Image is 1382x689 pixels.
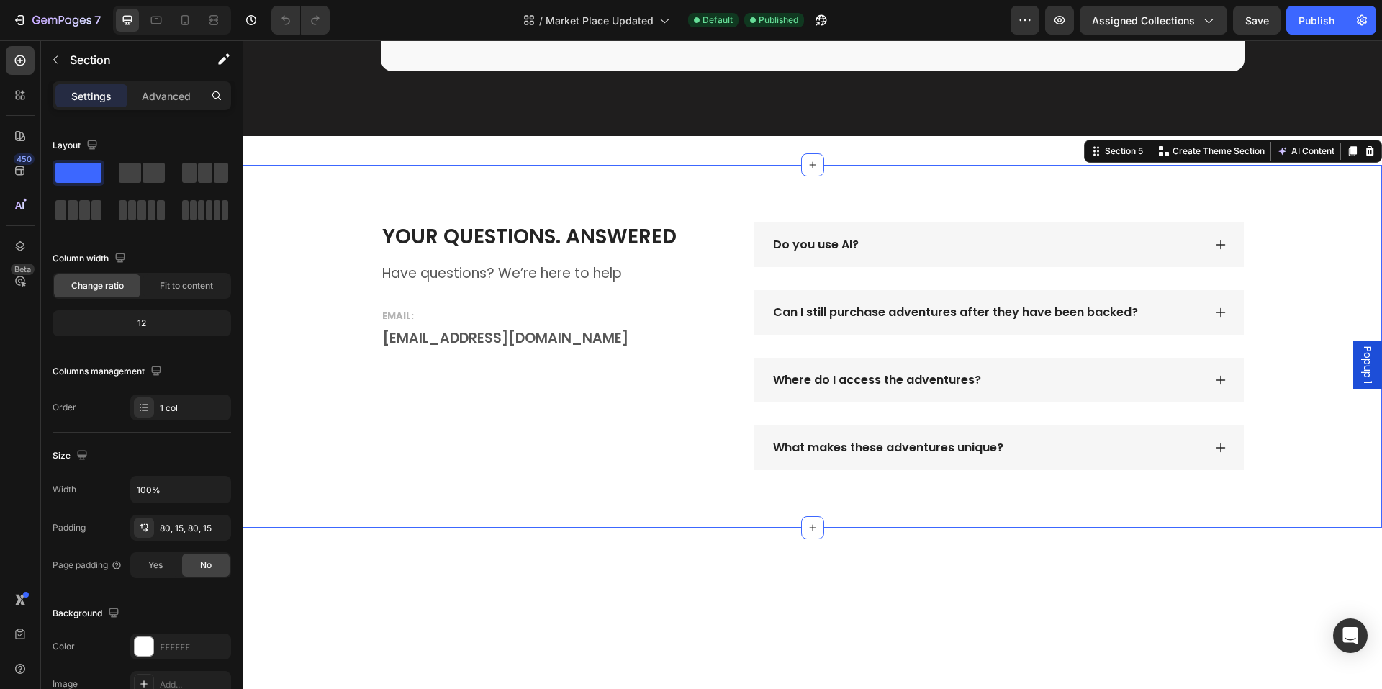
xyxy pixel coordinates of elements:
p: Section [70,51,188,68]
div: Layout [53,136,101,156]
div: Rich Text Editor. Editing area: main [528,397,763,418]
div: Order [53,401,76,414]
div: Rich Text Editor. Editing area: main [528,329,741,351]
div: Size [53,446,91,466]
div: Section 5 [859,104,903,117]
span: / [539,13,543,28]
div: Beta [11,264,35,275]
span: Assigned Collections [1092,13,1195,28]
div: Width [53,483,76,496]
p: Do you use AI? [530,196,616,213]
div: Undo/Redo [271,6,330,35]
input: Auto [131,477,230,503]
span: Yes [148,559,163,572]
div: 12 [55,313,228,333]
span: Published [759,14,798,27]
span: Default [703,14,733,27]
div: Page padding [53,559,122,572]
p: Where do I access the adventures? [530,331,739,348]
div: Rich Text Editor. Editing area: main [528,261,898,283]
span: Save [1245,14,1269,27]
div: Open Intercom Messenger [1333,618,1368,653]
div: Publish [1299,13,1334,28]
div: 450 [14,153,35,165]
p: Create Theme Section [930,104,1022,117]
button: AI Content [1031,102,1095,120]
p: YOUR QUESTIONS. ANSWERED [140,184,488,210]
span: Market Place Updated [546,13,654,28]
button: Publish [1286,6,1347,35]
button: 7 [6,6,107,35]
button: Assigned Collections [1080,6,1227,35]
div: Rich Text Editor. Editing area: main [528,194,618,215]
p: Advanced [142,89,191,104]
p: What makes these adventures unique? [530,399,761,416]
span: Change ratio [71,279,124,292]
span: Fit to content [160,279,213,292]
div: 1 col [160,402,227,415]
div: Column width [53,249,129,269]
p: EMAIL: [140,269,488,283]
div: Color [53,640,75,653]
span: Popup 1 [1118,306,1132,343]
p: Have questions? We’re here to help [140,225,488,243]
button: Save [1233,6,1281,35]
div: 80, 15, 80, 15 [160,522,227,535]
p: Can I still purchase adventures after they have been backed? [530,264,895,281]
div: Columns management [53,362,165,382]
iframe: Design area [243,40,1382,689]
div: Padding [53,521,86,534]
div: FFFFFF [160,641,227,654]
p: [EMAIL_ADDRESS][DOMAIN_NAME] [140,288,488,309]
p: 7 [94,12,101,29]
p: Settings [71,89,112,104]
div: Background [53,604,122,623]
span: No [200,559,212,572]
